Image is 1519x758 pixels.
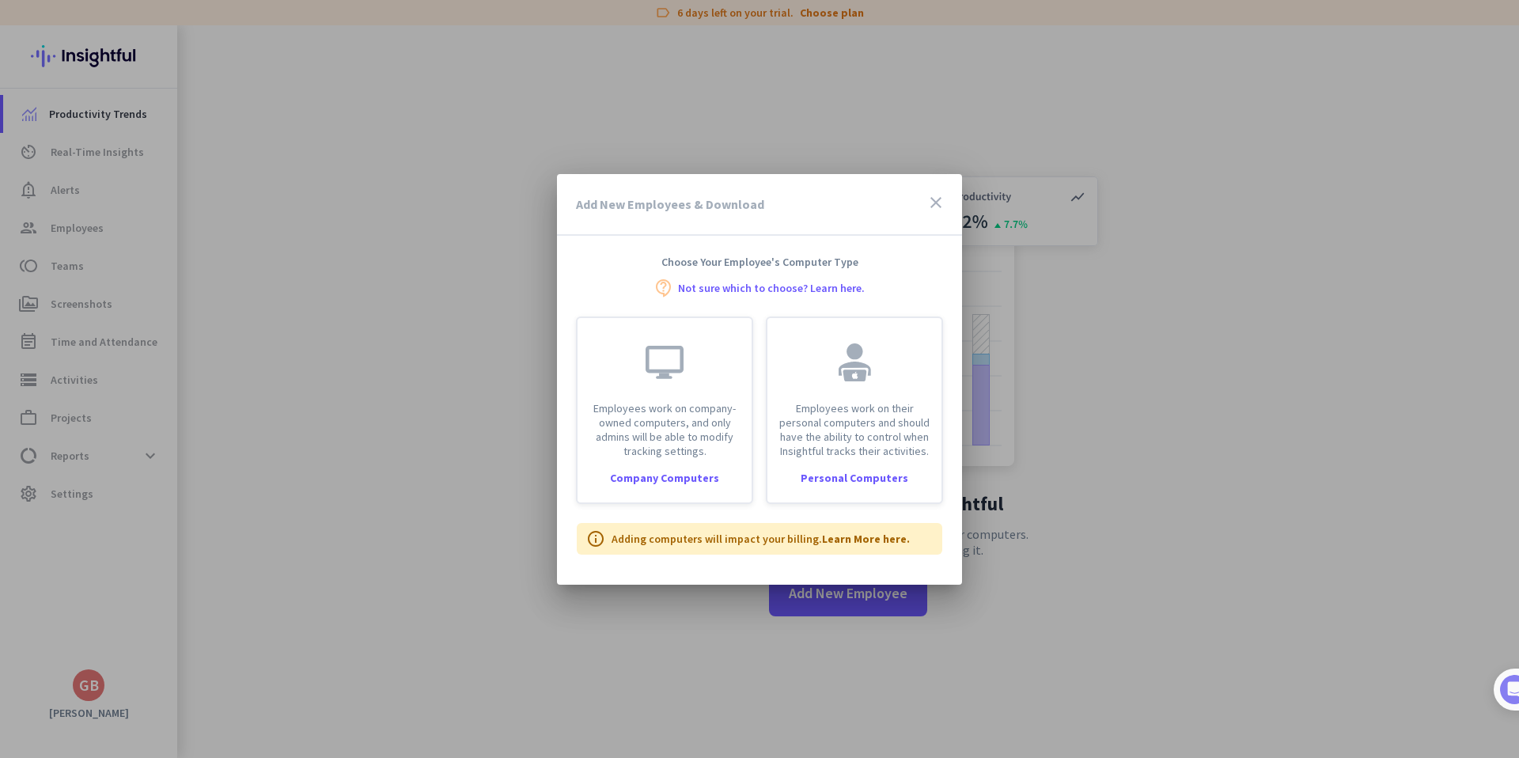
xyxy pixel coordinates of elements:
p: Employees work on their personal computers and should have the ability to control when Insightful... [777,401,932,458]
h3: Add New Employees & Download [576,198,764,210]
i: contact_support [654,279,673,298]
h4: Choose Your Employee's Computer Type [557,255,962,269]
div: Company Computers [578,472,752,483]
p: Employees work on company-owned computers, and only admins will be able to modify tracking settings. [587,401,742,458]
a: Learn More here. [822,532,910,546]
i: info [586,529,605,548]
p: Adding computers will impact your billing. [612,531,910,547]
a: Not sure which to choose? Learn here. [678,282,865,294]
div: Personal Computers [767,472,941,483]
i: close [926,193,945,212]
